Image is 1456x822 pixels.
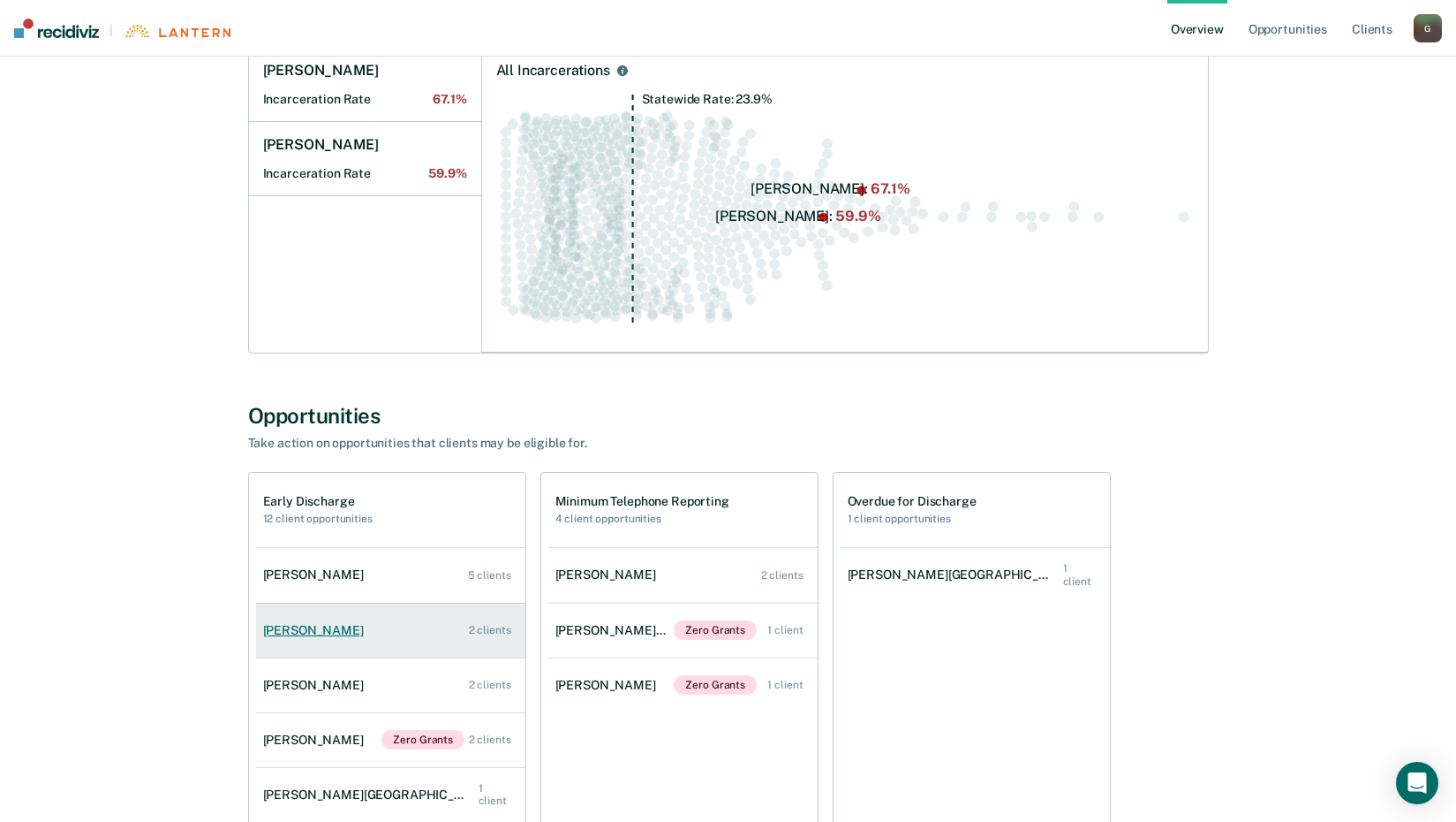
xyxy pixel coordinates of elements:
[14,19,99,38] img: Recidiviz
[256,605,525,656] a: [PERSON_NAME] 2 clients
[674,620,757,640] span: Zero Grants
[99,23,124,38] span: |
[614,62,631,80] button: All Incarcerations
[548,603,818,658] a: [PERSON_NAME][GEOGRAPHIC_DATA]Zero Grants 1 client
[248,436,866,451] div: Take action on opportunities that clients may be eligible for.
[263,513,373,525] h2: 12 client opportunities
[14,19,230,38] a: |
[1063,562,1096,588] div: 1 client
[674,675,757,695] span: Zero Grants
[256,660,525,711] a: [PERSON_NAME] 2 clients
[1396,762,1438,804] div: Open Intercom Messenger
[555,567,663,582] div: [PERSON_NAME]
[263,678,371,693] div: [PERSON_NAME]
[248,403,1209,429] div: Opportunities
[848,494,977,509] h1: Overdue for Discharge
[641,92,772,106] tspan: Statewide Rate: 23.9%
[496,94,1194,339] div: Swarm plot of all incarceration rates in the state for ALL caseloads, highlighting values of 67.1...
[124,25,230,38] img: Lantern
[263,494,373,509] h1: Early Discharge
[381,730,464,750] span: Zero Grants
[848,567,1063,582] div: [PERSON_NAME][GEOGRAPHIC_DATA]
[433,92,466,107] span: 67.1%
[548,658,818,712] a: [PERSON_NAME]Zero Grants 1 client
[548,550,818,600] a: [PERSON_NAME] 2 clients
[841,544,1110,605] a: [PERSON_NAME][GEOGRAPHIC_DATA] 1 client
[761,569,803,582] div: 2 clients
[469,624,511,636] div: 2 clients
[479,782,511,808] div: 1 client
[555,678,663,693] div: [PERSON_NAME]
[469,679,511,691] div: 2 clients
[428,166,466,181] span: 59.9%
[1414,14,1442,42] button: G
[249,48,481,122] a: [PERSON_NAME]Incarceration Rate67.1%
[256,550,525,600] a: [PERSON_NAME] 5 clients
[468,569,511,582] div: 5 clients
[767,624,803,636] div: 1 client
[496,62,610,80] div: All Incarcerations
[263,733,371,748] div: [PERSON_NAME]
[256,712,525,767] a: [PERSON_NAME]Zero Grants 2 clients
[263,136,379,154] h1: [PERSON_NAME]
[555,623,675,638] div: [PERSON_NAME][GEOGRAPHIC_DATA]
[263,567,371,582] div: [PERSON_NAME]
[249,122,481,196] a: [PERSON_NAME]Incarceration Rate59.9%
[263,62,379,80] h1: [PERSON_NAME]
[469,734,511,746] div: 2 clients
[263,623,371,638] div: [PERSON_NAME]
[767,679,803,691] div: 1 client
[263,92,467,107] h2: Incarceration Rate
[263,788,479,803] div: [PERSON_NAME][GEOGRAPHIC_DATA]
[555,494,729,509] h1: Minimum Telephone Reporting
[848,513,977,525] h2: 1 client opportunities
[555,513,729,525] h2: 4 client opportunities
[263,166,467,181] h2: Incarceration Rate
